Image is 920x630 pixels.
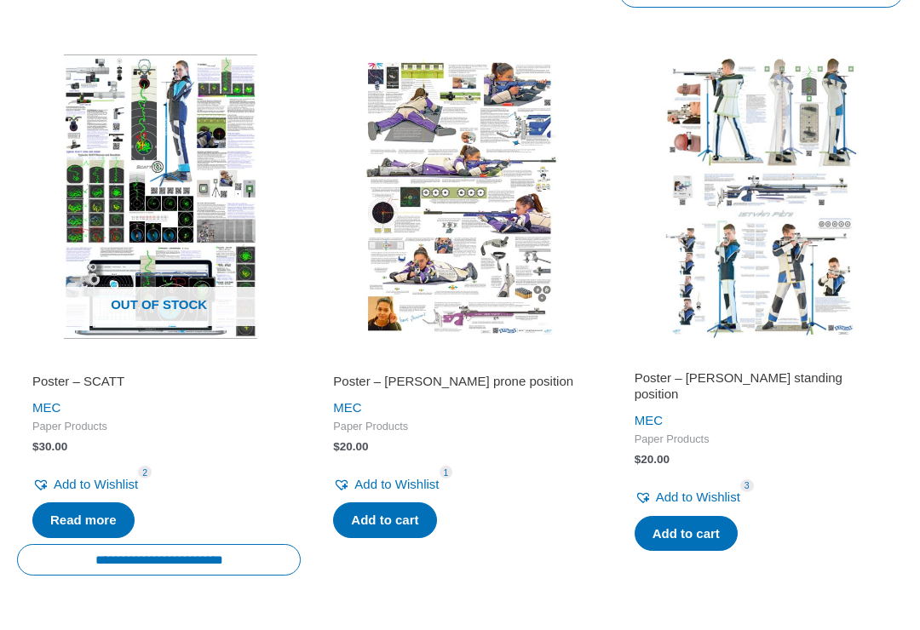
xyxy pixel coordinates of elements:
[32,373,285,396] a: Poster – SCATT
[333,373,586,390] h2: Poster – [PERSON_NAME] prone position
[32,472,138,496] a: Add to Wishlist
[333,502,436,538] a: Add to cart: “Poster - Ivana Maksimovic prone position”
[740,479,754,492] span: 3
[333,373,586,396] a: Poster – [PERSON_NAME] prone position
[635,369,888,403] h2: Poster – [PERSON_NAME] standing position
[32,420,285,434] span: Paper Products
[32,502,135,538] a: Read more about “Poster - SCATT”
[635,369,888,409] a: Poster – [PERSON_NAME] standing position
[333,420,586,434] span: Paper Products
[138,466,152,478] span: 2
[635,453,641,466] span: $
[54,477,138,491] span: Add to Wishlist
[17,54,301,338] a: Out of stock
[17,54,301,338] img: Poster - SCATT
[32,373,285,390] h2: Poster – SCATT
[333,440,368,453] bdi: 20.00
[32,349,285,369] iframe: Customer reviews powered by Trustpilot
[635,413,663,427] a: MEC
[30,287,288,326] span: Out of stock
[619,54,903,338] img: Poster - Istvan Peni standing position
[635,432,888,447] span: Paper Products
[333,472,439,496] a: Add to Wishlist
[440,466,453,478] span: 1
[333,349,586,369] iframe: Customer reviews powered by Trustpilot
[318,54,601,338] img: Poster - Ivana Maksimovic prone position
[635,349,888,369] iframe: Customer reviews powered by Trustpilot
[333,400,361,415] a: MEC
[656,490,740,504] span: Add to Wishlist
[32,400,60,415] a: MEC
[354,477,439,491] span: Add to Wishlist
[333,440,340,453] span: $
[635,453,670,466] bdi: 20.00
[635,516,738,552] a: Add to cart: “Poster - Istvan Peni standing position”
[32,440,67,453] bdi: 30.00
[635,485,740,509] a: Add to Wishlist
[32,440,39,453] span: $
